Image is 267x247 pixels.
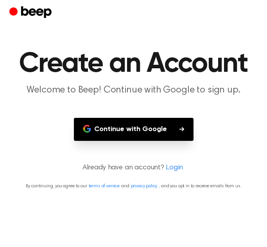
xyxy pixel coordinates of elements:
[131,184,158,188] a: privacy policy
[74,118,194,141] button: Continue with Google
[9,84,258,96] p: Welcome to Beep! Continue with Google to sign up.
[89,184,120,188] a: terms of service
[9,163,258,173] p: Already have an account?
[9,5,54,20] a: Beep
[166,163,183,173] a: Login
[9,50,258,78] h1: Create an Account
[9,183,258,190] p: By continuing, you agree to our and , and you opt in to receive emails from us.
